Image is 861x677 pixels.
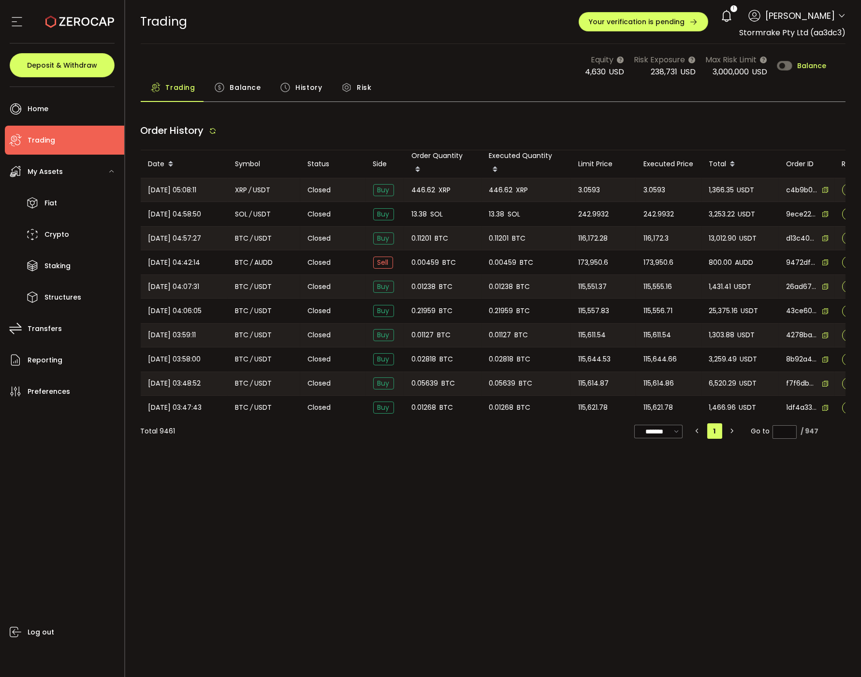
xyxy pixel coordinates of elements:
span: BTC [437,330,451,341]
span: USDT [255,281,272,292]
span: Structures [44,290,81,304]
span: [DATE] 04:06:05 [148,305,202,317]
span: 0.21959 [412,305,436,317]
span: 800.00 [709,257,732,268]
span: [DATE] 03:47:43 [148,402,202,413]
span: XRP [438,185,451,196]
span: BTC [516,305,530,317]
span: 1,366.35 [709,185,734,196]
span: Buy [373,329,394,341]
span: 3.0593 [644,185,666,196]
span: 1,466.96 [709,402,736,413]
span: Closed [308,209,331,219]
span: Log out [28,625,54,639]
span: [DATE] 03:58:00 [148,354,201,365]
span: [DATE] 04:58:50 [148,209,202,220]
em: / [250,330,253,341]
span: f7f6dbe8-8862-4895-81b2-b3e27f4e55cc [787,378,817,389]
span: USDT [734,281,752,292]
span: Home [28,102,48,116]
span: 0.05639 [489,378,516,389]
span: Transfers [28,322,62,336]
div: Date [141,156,228,173]
span: BTC [439,281,452,292]
span: d13c40ea-142a-4dc1-93cd-f56d401ca5e1 [787,233,817,244]
span: [DATE] 03:59:11 [148,330,196,341]
span: SOL [508,209,520,220]
span: 115,557.83 [579,305,610,317]
span: 0.00459 [489,257,517,268]
span: Trading [141,13,188,30]
span: [DATE] 05:08:11 [148,185,197,196]
span: 115,611.54 [579,330,606,341]
div: Executed Quantity [482,150,571,178]
span: Buy [373,353,394,365]
span: 0.21959 [489,305,513,317]
span: BTC [235,402,249,413]
em: / [250,281,253,292]
span: BTC [235,233,249,244]
span: [DATE] 04:57:27 [148,233,202,244]
span: USD [752,66,767,77]
span: 173,950.6 [644,257,674,268]
span: Trading [166,78,195,97]
span: [DATE] 03:48:52 [148,378,201,389]
span: 173,950.6 [579,257,609,268]
span: BTC [235,330,249,341]
span: USDT [255,354,272,365]
span: 0.02818 [412,354,437,365]
div: / 947 [801,426,818,436]
span: 116,172.28 [579,233,608,244]
span: BTC [235,281,249,292]
span: Closed [308,233,331,244]
span: USDT [738,330,755,341]
span: Fiat [44,196,57,210]
span: AUDD [255,257,273,268]
span: BTC [235,305,249,317]
span: 3,000,000 [713,66,749,77]
span: 3,253.22 [709,209,735,220]
span: 115,556.71 [644,305,673,317]
div: Total 9461 [141,426,175,436]
em: / [250,305,253,317]
span: Your verification is pending [589,18,685,25]
span: 13.38 [489,209,505,220]
span: Closed [308,403,331,413]
span: 0.00459 [412,257,439,268]
em: / [250,257,253,268]
span: USDT [737,185,755,196]
span: BTC [442,257,456,268]
span: USDT [254,209,271,220]
span: 1df4a333-a608-4f86-97d5-4f6d3acaf351 [787,403,817,413]
span: 4278ba4f-7296-45b0-8b58-0f25933ec679 [787,330,817,340]
span: 116,172.3 [644,233,669,244]
em: / [250,378,253,389]
div: Order Quantity [404,150,482,178]
em: / [249,209,252,220]
span: USDT [255,378,272,389]
button: Your verification is pending [579,12,708,31]
span: Buy [373,305,394,317]
span: USDT [255,330,272,341]
span: USDT [255,305,272,317]
li: 1 [707,423,722,439]
span: BTC [519,378,532,389]
span: My Assets [28,165,63,179]
span: 1,431.41 [709,281,731,292]
span: USD [609,66,624,77]
div: Status [300,158,365,170]
span: 115,621.78 [644,402,673,413]
span: Risk [357,78,371,97]
span: Balance [797,62,826,69]
span: Buy [373,184,394,196]
span: USDT [740,233,757,244]
span: Preferences [28,385,70,399]
span: Crypto [44,228,69,242]
div: Total [701,156,779,173]
em: / [250,402,253,413]
em: / [250,354,253,365]
span: USD [680,66,696,77]
span: BTC [235,378,249,389]
span: 115,644.53 [579,354,611,365]
span: USDT [738,209,756,220]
